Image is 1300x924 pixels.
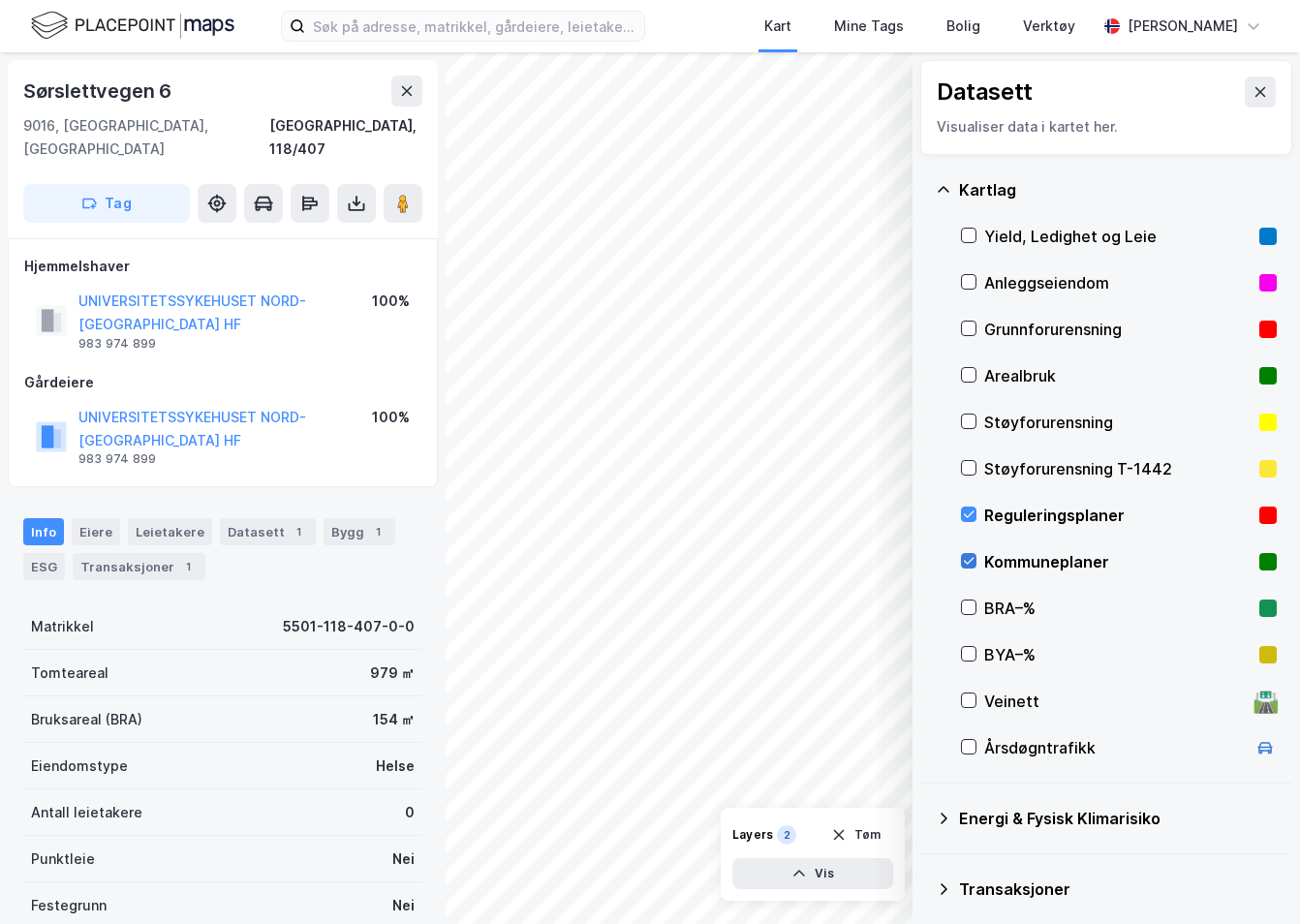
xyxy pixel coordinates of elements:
div: [PERSON_NAME] [1128,15,1238,38]
div: ESG [23,553,65,580]
div: 0 [405,801,415,824]
div: Støyforurensning [984,411,1252,434]
div: Hjemmelshaver [24,255,421,278]
button: Vis [732,858,893,889]
div: Layers [732,827,773,843]
div: Bolig [946,15,980,38]
div: Gårdeiere [24,371,421,394]
div: 2 [777,825,796,845]
div: 979 ㎡ [370,662,415,685]
div: Veinett [984,690,1246,713]
div: BRA–% [984,597,1252,620]
div: 154 ㎡ [373,708,415,731]
input: Søk på adresse, matrikkel, gårdeiere, leietakere eller personer [305,12,644,41]
div: Festegrunn [31,894,107,917]
button: Tøm [819,819,893,850]
div: [GEOGRAPHIC_DATA], 118/407 [269,114,422,161]
div: Eiendomstype [31,755,128,778]
div: Transaksjoner [73,553,205,580]
div: Datasett [220,518,316,545]
div: Matrikkel [31,615,94,638]
div: 1 [368,522,387,541]
div: Kontrollprogram for chat [1203,831,1300,924]
div: Verktøy [1023,15,1075,38]
div: 1 [289,522,308,541]
div: 983 974 899 [78,451,156,467]
div: Yield, Ledighet og Leie [984,225,1252,248]
div: BYA–% [984,643,1252,666]
div: Datasett [937,77,1033,108]
div: Kartlag [959,178,1277,201]
div: Bygg [324,518,395,545]
div: Grunnforurensning [984,318,1252,341]
div: 100% [372,290,410,313]
div: Støyforurensning T-1442 [984,457,1252,480]
div: Visualiser data i kartet her. [937,115,1276,139]
div: Kart [764,15,791,38]
div: Punktleie [31,847,95,871]
div: Nei [392,847,415,871]
div: Info [23,518,64,545]
iframe: Chat Widget [1203,831,1300,924]
div: 983 974 899 [78,336,156,352]
div: 9016, [GEOGRAPHIC_DATA], [GEOGRAPHIC_DATA] [23,114,269,161]
div: Kommuneplaner [984,550,1252,573]
div: Nei [392,894,415,917]
div: 5501-118-407-0-0 [283,615,415,638]
div: 100% [372,406,410,429]
div: Bruksareal (BRA) [31,708,142,731]
div: Reguleringsplaner [984,504,1252,527]
div: Leietakere [128,518,212,545]
div: 1 [178,557,198,576]
div: Helse [376,755,415,778]
div: Sørslettvegen 6 [23,76,175,107]
div: Energi & Fysisk Klimarisiko [959,807,1277,830]
div: Antall leietakere [31,801,142,824]
img: logo.f888ab2527a4732fd821a326f86c7f29.svg [31,9,234,43]
div: Eiere [72,518,120,545]
div: Mine Tags [834,15,904,38]
div: Anleggseiendom [984,271,1252,294]
button: Tag [23,184,190,223]
div: Årsdøgntrafikk [984,736,1246,759]
div: Tomteareal [31,662,108,685]
div: Arealbruk [984,364,1252,387]
div: 🛣️ [1253,689,1279,714]
div: Transaksjoner [959,878,1277,901]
